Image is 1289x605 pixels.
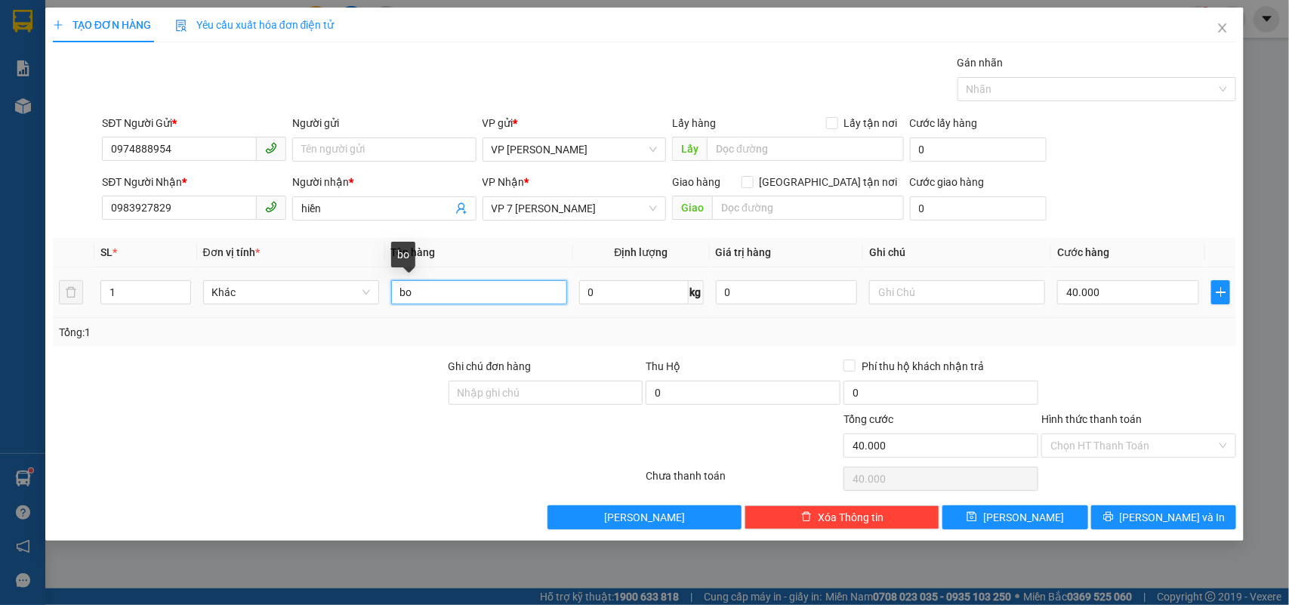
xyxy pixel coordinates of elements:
label: Gán nhãn [957,57,1004,69]
button: save[PERSON_NAME] [942,505,1087,529]
span: SL [100,246,113,258]
div: Người gửi [292,115,476,131]
span: [PERSON_NAME] [983,509,1064,526]
span: TẠO ĐƠN HÀNG [53,19,151,31]
div: Người nhận [292,174,476,190]
b: Sao Việt [91,35,184,60]
span: Thu Hộ [646,360,680,372]
h2: VP Nhận: VP 7 [PERSON_NAME] [79,88,365,183]
div: VP gửi [483,115,667,131]
span: plus [1212,286,1229,298]
div: Chưa thanh toán [645,468,843,494]
span: VP Bảo Hà [492,138,658,161]
button: plus [1211,280,1230,304]
label: Ghi chú đơn hàng [449,360,532,372]
span: plus [53,20,63,30]
span: Giao hàng [672,176,720,188]
img: icon [175,20,187,32]
span: Định lượng [615,246,668,258]
label: Hình thức thanh toán [1041,413,1142,425]
img: logo.jpg [8,12,84,88]
div: SĐT Người Gửi [102,115,286,131]
span: kg [689,280,704,304]
span: VP Nhận [483,176,525,188]
span: phone [265,201,277,213]
b: [DOMAIN_NAME] [202,12,365,37]
input: Cước giao hàng [910,196,1047,221]
span: user-add [455,202,467,215]
h2: A8FB6FLE [8,88,122,113]
span: Tổng cước [843,413,893,425]
span: VP 7 Phạm Văn Đồng [492,197,658,220]
button: delete [59,280,83,304]
label: Cước lấy hàng [910,117,978,129]
div: SĐT Người Nhận [102,174,286,190]
button: printer[PERSON_NAME] và In [1091,505,1236,529]
span: Khác [212,281,370,304]
input: Dọc đường [707,137,904,161]
span: Xóa Thông tin [818,509,883,526]
input: Cước lấy hàng [910,137,1047,162]
div: Tổng: 1 [59,324,498,341]
div: bo [391,242,415,267]
span: Cước hàng [1057,246,1109,258]
label: Cước giao hàng [910,176,985,188]
span: Lấy tận nơi [838,115,904,131]
span: Phí thu hộ khách nhận trả [856,358,990,375]
span: Lấy [672,137,707,161]
span: Giá trị hàng [716,246,772,258]
input: Ghi Chú [869,280,1045,304]
button: Close [1201,8,1244,50]
span: close [1217,22,1229,34]
button: deleteXóa Thông tin [745,505,939,529]
th: Ghi chú [863,238,1051,267]
input: VD: Bàn, Ghế [391,280,567,304]
span: [GEOGRAPHIC_DATA] tận nơi [754,174,904,190]
span: Lấy hàng [672,117,716,129]
span: [PERSON_NAME] [604,509,685,526]
input: 0 [716,280,858,304]
input: Dọc đường [712,196,904,220]
input: Ghi chú đơn hàng [449,381,643,405]
span: printer [1103,511,1114,523]
span: delete [801,511,812,523]
span: Yêu cầu xuất hóa đơn điện tử [175,19,335,31]
span: phone [265,142,277,154]
span: Giao [672,196,712,220]
span: Đơn vị tính [203,246,260,258]
button: [PERSON_NAME] [547,505,742,529]
span: [PERSON_NAME] và In [1120,509,1226,526]
span: save [967,511,977,523]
